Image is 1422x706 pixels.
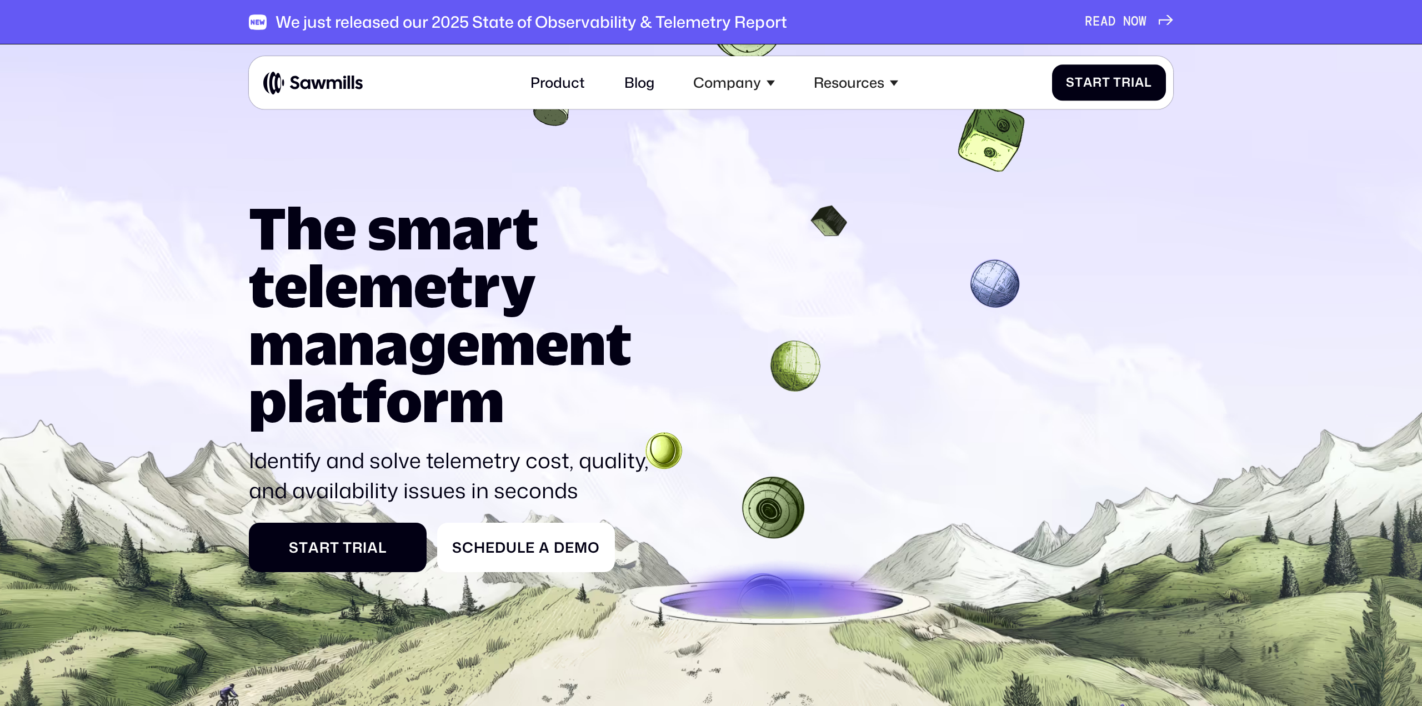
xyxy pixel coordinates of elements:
[588,539,600,556] span: o
[276,12,787,32] div: We just released our 2025 State of Observability & Telemetry Report
[437,523,615,572] a: ScheduleaDemo
[683,64,785,102] div: Company
[1108,14,1116,29] span: D
[1093,14,1100,29] span: E
[539,539,550,556] span: a
[1100,14,1108,29] span: A
[1139,14,1146,29] span: W
[249,199,661,429] h1: The smart telemetry management platform
[1144,76,1152,91] span: l
[1121,76,1131,91] span: r
[495,539,506,556] span: d
[517,539,525,556] span: l
[319,539,330,556] span: r
[1102,76,1110,91] span: t
[1131,76,1135,91] span: i
[554,539,565,556] span: D
[1052,64,1166,101] a: StartTrial
[352,539,363,556] span: r
[1131,14,1139,29] span: O
[343,539,352,556] span: T
[485,539,495,556] span: e
[565,539,574,556] span: e
[378,539,387,556] span: l
[367,539,378,556] span: a
[574,539,588,556] span: m
[462,539,474,556] span: c
[1066,76,1075,91] span: S
[249,445,661,505] p: Identify and solve telemetry cost, quality, and availability issues in seconds
[452,539,462,556] span: S
[506,539,517,556] span: u
[289,539,299,556] span: S
[308,539,319,556] span: a
[803,64,909,102] div: Resources
[363,539,367,556] span: i
[249,523,427,572] a: StartTrial
[1085,14,1093,29] span: R
[814,74,884,92] div: Resources
[525,539,535,556] span: e
[299,539,308,556] span: t
[1113,76,1121,91] span: T
[1123,14,1131,29] span: N
[614,64,665,102] a: Blog
[1135,76,1144,91] span: a
[1085,14,1173,29] a: READNOW
[693,74,761,92] div: Company
[474,539,485,556] span: h
[1075,76,1083,91] span: t
[1093,76,1102,91] span: r
[520,64,595,102] a: Product
[1083,76,1093,91] span: a
[330,539,339,556] span: t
